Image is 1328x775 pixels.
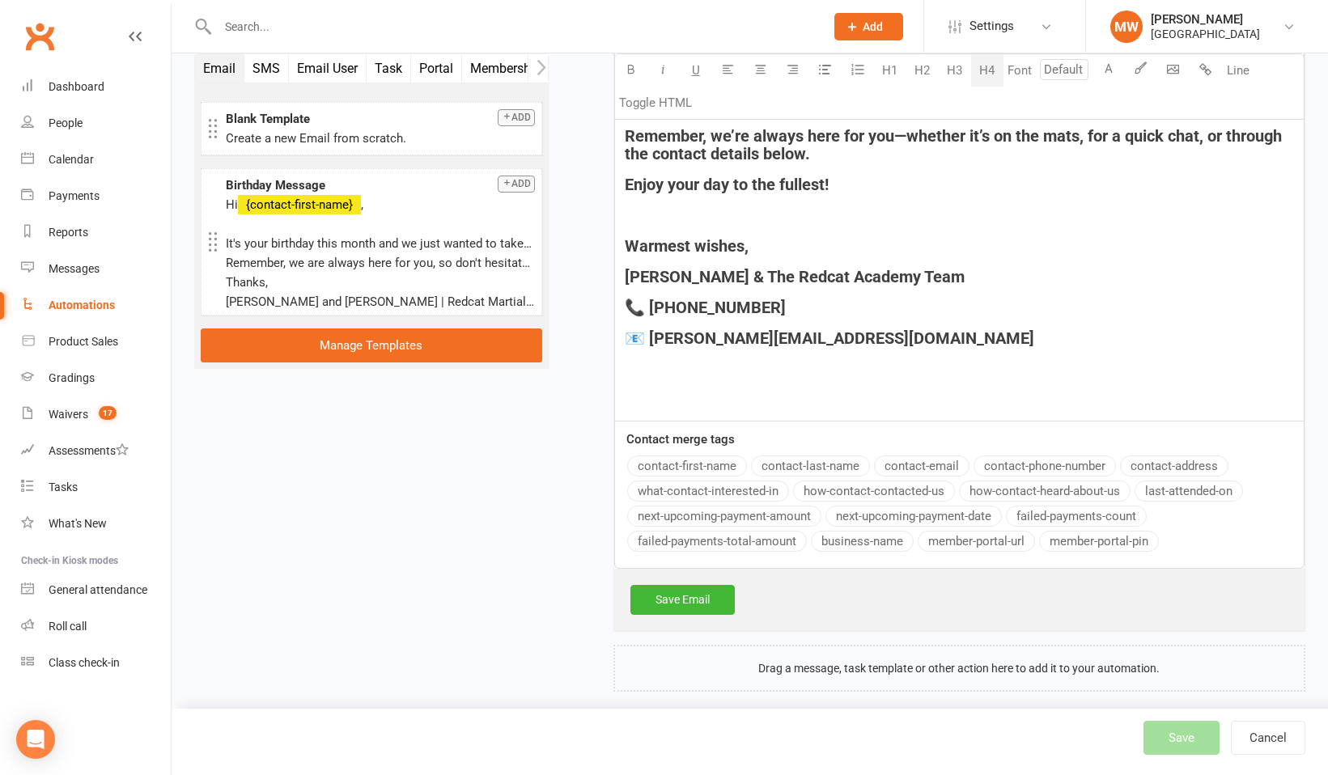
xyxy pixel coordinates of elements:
[49,80,104,93] div: Dashboard
[1040,59,1088,80] input: Default
[1120,455,1228,476] button: contact-address
[21,324,171,360] a: Product Sales
[226,176,535,195] div: Birthday Message
[627,506,821,527] button: next-upcoming-payment-amount
[226,253,535,273] p: Remember, we are always here for you, so don't hesitate to come and speak to us when you're in ne...
[863,20,883,33] span: Add
[969,8,1014,44] span: Settings
[361,197,363,212] span: ,
[626,430,735,449] label: Contact merge tags
[49,335,118,348] div: Product Sales
[201,328,542,362] a: Manage Templates
[226,234,535,253] p: It's your birthday this month and we just wanted to take a moment to wish you all the best from u...
[49,299,115,311] div: Automations
[1151,12,1260,27] div: [PERSON_NAME]
[226,109,535,129] div: Blank Template
[1222,54,1254,87] button: Line
[19,16,60,57] a: Clubworx
[625,175,829,194] span: Enjoy your day to the fullest!
[49,189,100,202] div: Payments
[21,287,171,324] a: Automations
[625,298,786,317] span: 📞 [PHONE_NUMBER]
[1093,54,1125,87] button: A
[680,54,712,87] button: U
[49,226,88,239] div: Reports
[21,142,171,178] a: Calendar
[21,214,171,251] a: Reports
[21,396,171,433] a: Waivers 17
[625,328,1034,348] span: 📧 [PERSON_NAME][EMAIL_ADDRESS][DOMAIN_NAME]
[874,54,906,87] button: H1
[874,455,969,476] button: contact-email
[21,608,171,645] a: Roll call
[244,54,289,83] button: SMS
[627,531,807,552] button: failed-payments-total-amount
[625,236,749,256] span: Warmest wishes,
[21,360,171,396] a: Gradings
[906,54,939,87] button: H2
[49,481,78,493] div: Tasks
[21,69,171,105] a: Dashboard
[834,13,903,40] button: Add
[918,531,1035,552] button: member-portal-url
[49,517,107,530] div: What's New
[1110,11,1143,43] div: MW
[21,572,171,608] a: General attendance kiosk mode
[367,54,411,83] button: Task
[226,292,535,311] p: [PERSON_NAME] and [PERSON_NAME] | Redcat Martial Arts Academy
[825,506,1002,527] button: next-upcoming-payment-date
[49,583,147,596] div: General attendance
[971,54,1003,87] button: H4
[226,129,535,148] div: Create a new Email from scratch.
[1003,54,1036,87] button: Font
[692,63,700,78] span: U
[289,54,367,83] button: Email User
[49,153,94,166] div: Calendar
[627,481,789,502] button: what-contact-interested-in
[1231,721,1305,755] button: Cancel
[49,116,83,129] div: People
[21,251,171,287] a: Messages
[625,267,965,286] span: [PERSON_NAME] & The Redcat Academy Team
[1135,481,1243,502] button: last-attended-on
[974,455,1116,476] button: contact-phone-number
[1006,506,1147,527] button: failed-payments-count
[1039,531,1159,552] button: member-portal-pin
[21,506,171,542] a: What's New
[498,109,535,126] button: Add
[226,195,535,214] p: Hi
[462,54,550,83] button: Membership
[21,178,171,214] a: Payments
[959,481,1131,502] button: how-contact-heard-about-us
[625,126,1286,163] span: Remember, we’re always here for you—whether it’s on the mats, for a quick chat, or through the co...
[21,433,171,469] a: Assessments
[21,469,171,506] a: Tasks
[21,645,171,681] a: Class kiosk mode
[213,15,813,38] input: Search...
[751,455,870,476] button: contact-last-name
[21,105,171,142] a: People
[99,406,117,420] span: 17
[939,54,971,87] button: H3
[615,87,696,119] button: Toggle HTML
[498,176,535,193] button: Add
[16,720,55,759] div: Open Intercom Messenger
[49,444,129,457] div: Assessments
[49,408,88,421] div: Waivers
[811,531,914,552] button: business-name
[630,585,735,614] a: Save Email
[49,262,100,275] div: Messages
[793,481,955,502] button: how-contact-contacted-us
[49,620,87,633] div: Roll call
[226,273,535,292] p: Thanks,
[411,54,462,83] button: Portal
[49,656,120,669] div: Class check-in
[1151,27,1260,41] div: [GEOGRAPHIC_DATA]
[195,54,244,83] button: Email
[627,455,747,476] button: contact-first-name
[49,371,95,384] div: Gradings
